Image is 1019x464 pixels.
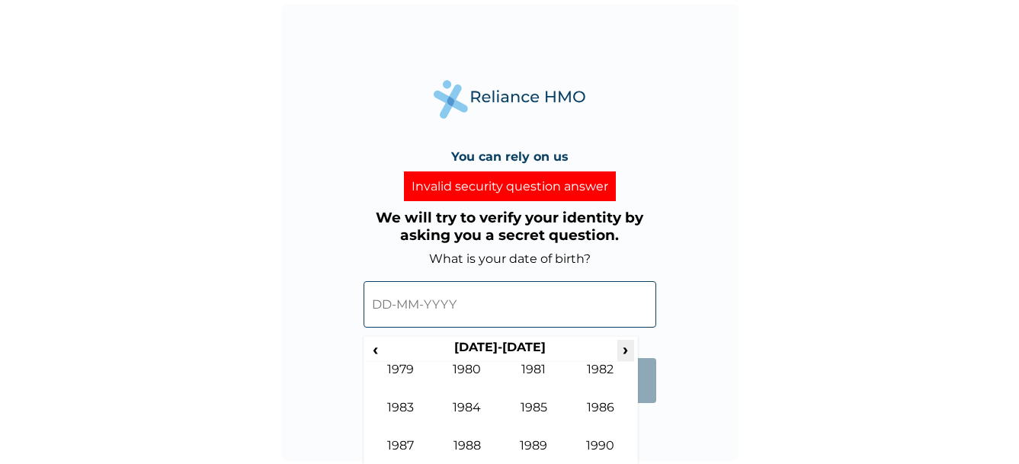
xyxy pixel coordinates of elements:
td: 1980 [434,362,501,400]
td: 1981 [501,362,568,400]
span: ‹ [367,340,383,359]
div: Invalid security question answer [404,171,616,201]
td: 1984 [434,400,501,438]
th: [DATE]-[DATE] [383,340,617,361]
td: 1983 [367,400,434,438]
img: Reliance Health's Logo [434,80,586,119]
td: 1985 [501,400,568,438]
td: 1986 [567,400,634,438]
td: 1982 [567,362,634,400]
label: What is your date of birth? [429,251,591,266]
h3: We will try to verify your identity by asking you a secret question. [364,209,656,244]
input: DD-MM-YYYY [364,281,656,328]
h4: You can rely on us [451,149,569,164]
td: 1979 [367,362,434,400]
span: › [617,340,634,359]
